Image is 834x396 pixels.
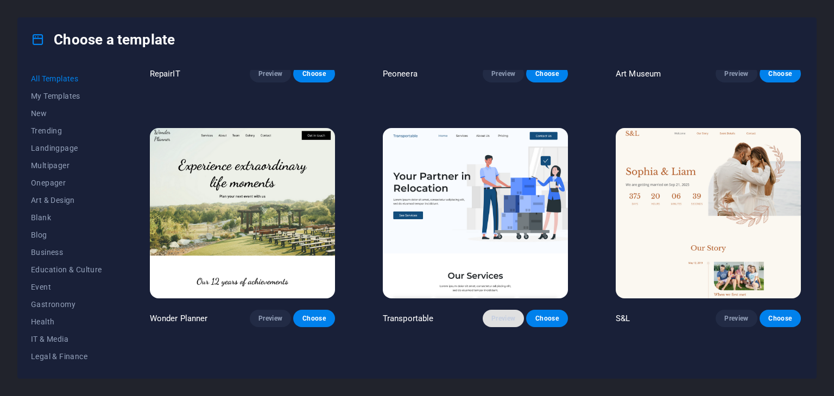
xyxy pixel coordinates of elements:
button: Preview [483,310,524,327]
span: Legal & Finance [31,352,102,361]
p: Peoneera [383,68,418,79]
span: Choose [535,69,559,78]
span: Blog [31,231,102,239]
p: RepairIT [150,68,180,79]
button: Event [31,278,102,296]
span: Multipager [31,161,102,170]
button: Preview [483,65,524,82]
span: All Templates [31,74,102,83]
button: Onepager [31,174,102,191]
button: Preview [716,310,757,327]
span: Choose [302,314,326,323]
button: All Templates [31,70,102,87]
button: Choose [526,310,567,327]
button: Blog [31,226,102,244]
button: Landingpage [31,139,102,157]
span: Event [31,283,102,291]
span: Onepager [31,178,102,187]
p: S&L [616,313,630,324]
button: Blank [31,209,102,226]
span: Gastronomy [31,300,102,309]
p: Art Museum [616,68,661,79]
button: Multipager [31,157,102,174]
button: Choose [293,65,334,82]
button: Gastronomy [31,296,102,313]
span: Education & Culture [31,265,102,274]
button: Education & Culture [31,261,102,278]
button: New [31,105,102,122]
span: Preview [258,69,282,78]
button: IT & Media [31,330,102,348]
img: Wonder Planner [150,128,335,298]
span: Preview [491,69,515,78]
span: Choose [768,69,792,78]
button: Choose [760,65,801,82]
button: Preview [716,65,757,82]
span: New [31,109,102,118]
button: Health [31,313,102,330]
span: Preview [258,314,282,323]
button: Preview [250,310,291,327]
h4: Choose a template [31,31,175,48]
span: Blank [31,213,102,222]
span: Trending [31,126,102,135]
span: My Templates [31,92,102,100]
span: Health [31,317,102,326]
button: Preview [250,65,291,82]
button: Choose [293,310,334,327]
button: Art & Design [31,191,102,209]
span: Landingpage [31,144,102,152]
span: Preview [491,314,515,323]
p: Transportable [383,313,434,324]
span: Choose [302,69,326,78]
button: Choose [760,310,801,327]
span: Choose [768,314,792,323]
span: IT & Media [31,335,102,343]
button: Trending [31,122,102,139]
span: Art & Design [31,196,102,205]
button: My Templates [31,87,102,105]
img: S&L [616,128,801,298]
p: Wonder Planner [150,313,208,324]
span: Preview [724,314,748,323]
button: Legal & Finance [31,348,102,365]
button: Business [31,244,102,261]
span: Business [31,248,102,257]
span: Preview [724,69,748,78]
button: Choose [526,65,567,82]
img: Transportable [383,128,568,298]
span: Choose [535,314,559,323]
